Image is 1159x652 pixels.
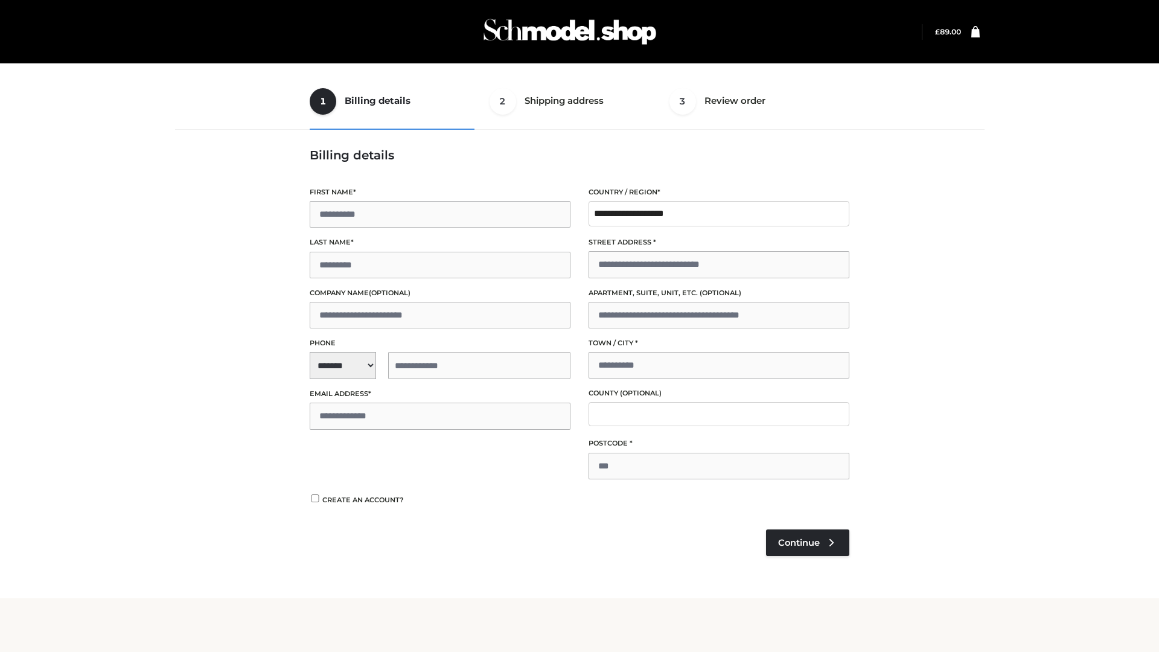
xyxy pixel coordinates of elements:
[589,388,849,399] label: County
[310,237,570,248] label: Last name
[778,537,820,548] span: Continue
[310,337,570,349] label: Phone
[310,287,570,299] label: Company name
[589,187,849,198] label: Country / Region
[589,237,849,248] label: Street address
[700,289,741,297] span: (optional)
[589,438,849,449] label: Postcode
[935,27,961,36] bdi: 89.00
[310,494,321,502] input: Create an account?
[935,27,961,36] a: £89.00
[322,496,404,504] span: Create an account?
[479,8,660,56] img: Schmodel Admin 964
[620,389,662,397] span: (optional)
[589,337,849,349] label: Town / City
[310,187,570,198] label: First name
[935,27,940,36] span: £
[369,289,410,297] span: (optional)
[766,529,849,556] a: Continue
[310,388,570,400] label: Email address
[589,287,849,299] label: Apartment, suite, unit, etc.
[310,148,849,162] h3: Billing details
